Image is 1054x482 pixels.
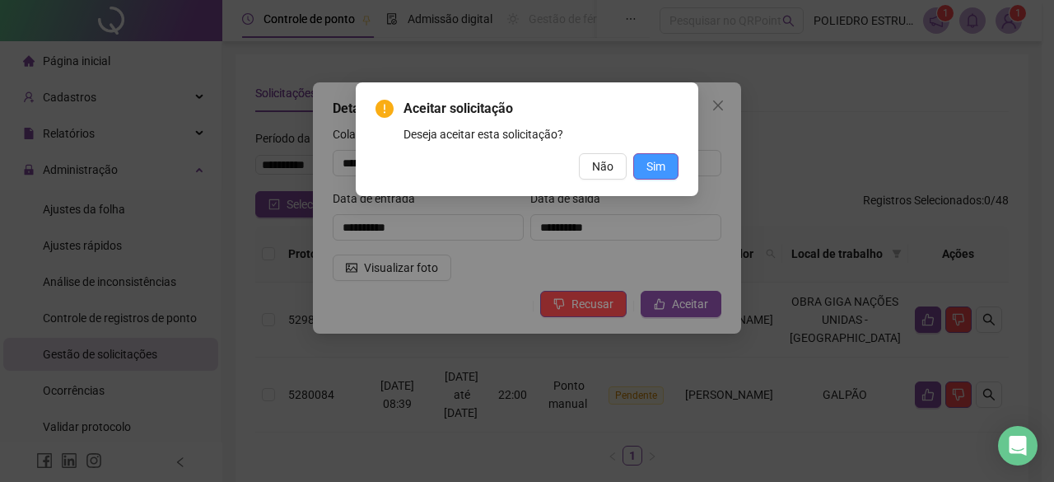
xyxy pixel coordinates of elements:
[403,125,679,143] div: Deseja aceitar esta solicitação?
[633,153,679,180] button: Sim
[579,153,627,180] button: Não
[403,99,679,119] span: Aceitar solicitação
[998,426,1038,466] div: Open Intercom Messenger
[646,157,665,175] span: Sim
[375,100,394,118] span: exclamation-circle
[592,157,613,175] span: Não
